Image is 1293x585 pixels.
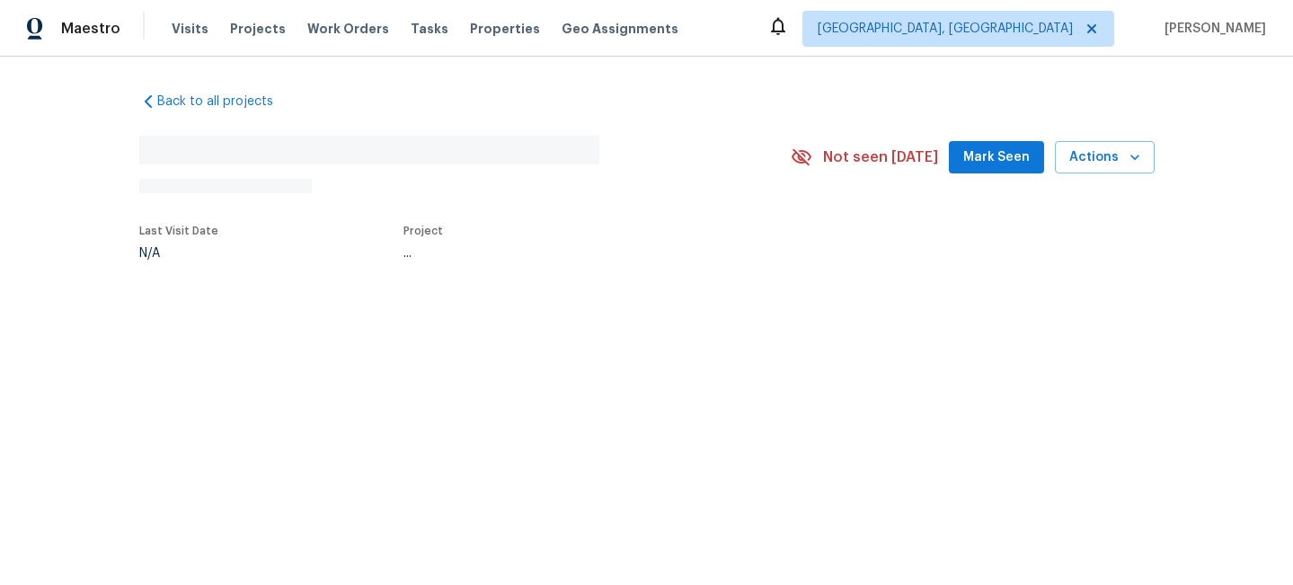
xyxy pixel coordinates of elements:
[139,93,312,111] a: Back to all projects
[963,146,1030,169] span: Mark Seen
[1069,146,1140,169] span: Actions
[1055,141,1155,174] button: Actions
[61,20,120,38] span: Maestro
[562,20,678,38] span: Geo Assignments
[823,148,938,166] span: Not seen [DATE]
[949,141,1044,174] button: Mark Seen
[403,226,443,236] span: Project
[172,20,208,38] span: Visits
[307,20,389,38] span: Work Orders
[139,247,218,260] div: N/A
[403,247,748,260] div: ...
[139,226,218,236] span: Last Visit Date
[818,20,1073,38] span: [GEOGRAPHIC_DATA], [GEOGRAPHIC_DATA]
[411,22,448,35] span: Tasks
[470,20,540,38] span: Properties
[230,20,286,38] span: Projects
[1157,20,1266,38] span: [PERSON_NAME]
